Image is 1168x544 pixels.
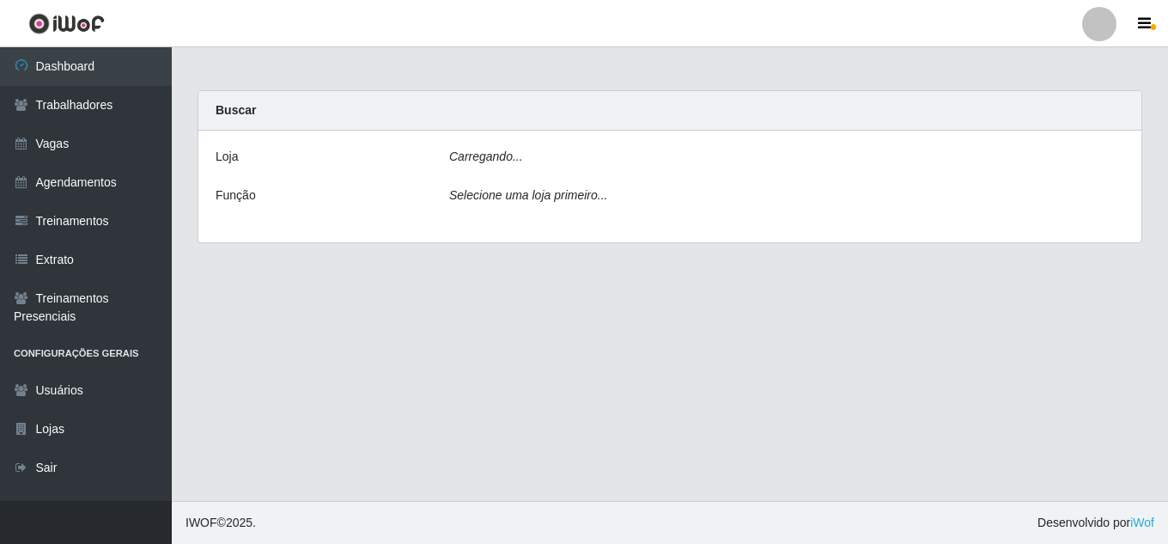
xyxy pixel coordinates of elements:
strong: Buscar [216,103,256,117]
i: Carregando... [449,150,523,163]
i: Selecione uma loja primeiro... [449,188,607,202]
img: CoreUI Logo [28,13,105,34]
a: iWof [1130,516,1154,529]
span: © 2025 . [186,514,256,532]
label: Função [216,186,256,205]
span: IWOF [186,516,217,529]
label: Loja [216,148,238,166]
span: Desenvolvido por [1037,514,1154,532]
